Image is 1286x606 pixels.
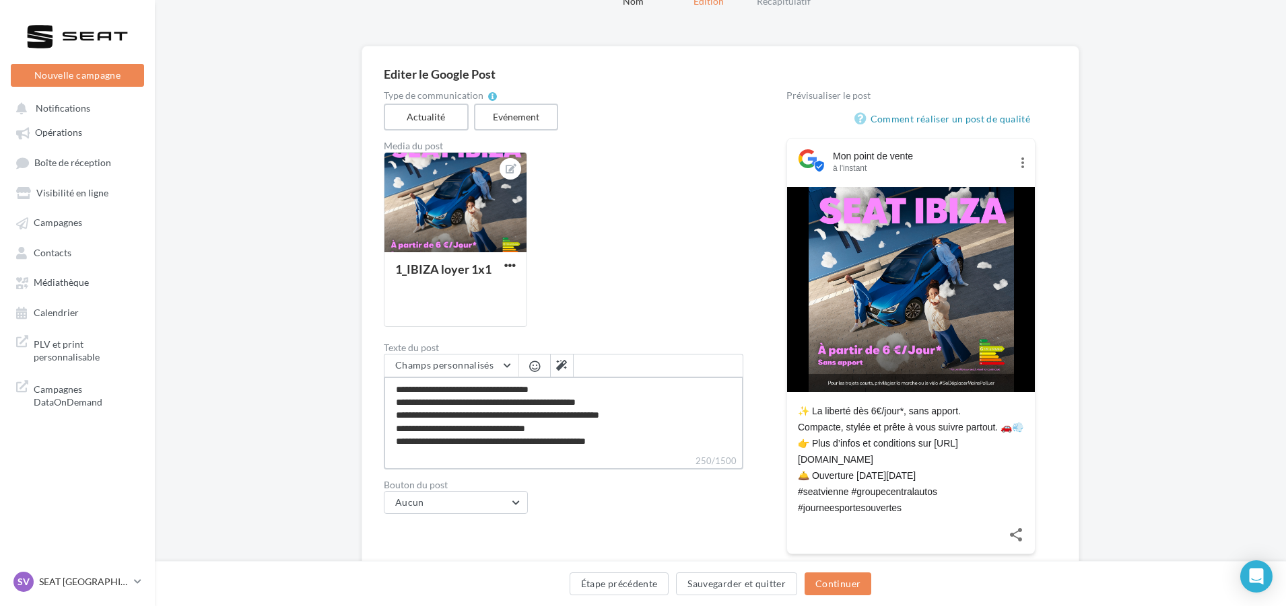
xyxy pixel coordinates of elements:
[854,111,1036,127] a: Comment réaliser un post de qualité
[11,64,144,87] button: Nouvelle campagne
[8,210,147,234] a: Campagnes
[11,569,144,595] a: SV SEAT [GEOGRAPHIC_DATA]
[8,180,147,204] a: Visibilité en ligne
[384,454,743,469] label: 250/1500
[570,572,669,595] button: Étape précédente
[34,335,139,364] span: PLV et print personnalisable
[384,68,1057,80] div: Editer le Google Post
[395,359,494,371] span: Champs personnalisés
[384,354,518,377] button: Champs personnalisés
[34,157,111,168] span: Boîte de réception
[34,277,89,289] span: Médiathèque
[39,575,129,589] p: SEAT [GEOGRAPHIC_DATA]
[809,187,1014,392] img: 1_IBIZA loyer 1x1
[384,480,743,490] label: Bouton du post
[18,575,30,589] span: SV
[35,127,82,139] span: Opérations
[474,104,559,130] label: Evénement
[384,491,528,514] button: Aucun
[786,558,1036,575] div: La prévisualisation est non-contractuelle
[8,150,147,175] a: Boîte de réception
[786,91,1036,100] div: Prévisualiser le post
[34,217,82,229] span: Campagnes
[384,91,483,100] span: Type de communication
[384,343,743,352] label: Texte du post
[1240,560,1273,593] div: Open Intercom Messenger
[8,375,147,414] a: Campagnes DataOnDemand
[395,496,424,508] span: Aucun
[34,307,79,318] span: Calendrier
[8,300,147,324] a: Calendrier
[36,102,90,114] span: Notifications
[833,149,1011,163] div: Mon point de vente
[833,163,1011,174] div: à l'instant
[384,104,469,130] label: Actualité
[8,240,147,264] a: Contacts
[805,572,871,595] button: Continuer
[395,262,492,276] div: 1_IBIZA loyer 1x1
[676,572,797,595] button: Sauvegarder et quitter
[798,403,1024,516] div: ✨ La liberté dès 6€/jour*, sans apport. Compacte, stylée et prête à vous suivre partout. 🚗💨 👉 Plu...
[34,247,71,258] span: Contacts
[8,330,147,369] a: PLV et print personnalisable
[36,187,108,198] span: Visibilité en ligne
[34,380,139,409] span: Campagnes DataOnDemand
[8,270,147,294] a: Médiathèque
[8,120,147,144] a: Opérations
[384,141,743,151] div: Media du post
